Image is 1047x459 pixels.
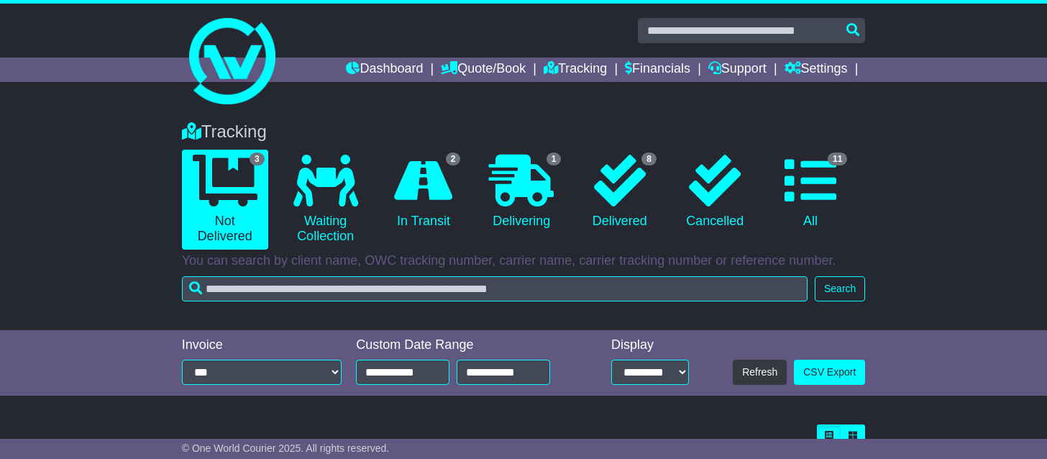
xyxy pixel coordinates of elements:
span: 1 [547,153,562,165]
span: 11 [828,153,847,165]
a: Tracking [544,58,607,82]
span: © One World Courier 2025. All rights reserved. [182,442,390,454]
a: Quote/Book [441,58,526,82]
a: Financials [625,58,690,82]
span: 3 [250,153,265,165]
span: 8 [641,153,657,165]
a: 3 Not Delivered [182,150,268,250]
a: 11 All [770,150,851,235]
a: Settings [785,58,848,82]
a: Dashboard [346,58,423,82]
a: Cancelled [675,150,756,235]
div: Custom Date Range [356,337,575,353]
button: Search [815,276,865,301]
div: Display [611,337,689,353]
a: CSV Export [794,360,865,385]
a: 1 Delivering [478,150,564,235]
p: You can search by client name, OWC tracking number, carrier name, carrier tracking number or refe... [182,253,866,269]
div: Invoice [182,337,342,353]
span: 2 [446,153,461,165]
a: Support [708,58,767,82]
button: Refresh [733,360,787,385]
a: 8 Delivered [579,150,660,235]
a: Waiting Collection [283,150,369,250]
a: 2 In Transit [383,150,465,235]
div: Tracking [175,122,873,142]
